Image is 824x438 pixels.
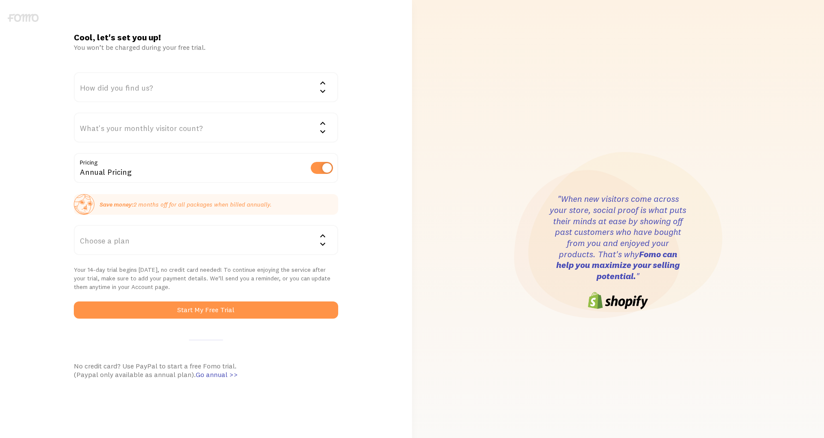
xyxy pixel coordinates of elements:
[74,225,338,255] div: Choose a plan
[74,153,338,184] div: Annual Pricing
[74,72,338,102] div: How did you find us?
[588,292,648,309] img: shopify-logo-6cb0242e8808f3daf4ae861e06351a6977ea544d1a5c563fd64e3e69b7f1d4c4.png
[8,14,39,22] img: fomo-logo-gray-b99e0e8ada9f9040e2984d0d95b3b12da0074ffd48d1e5cb62ac37fc77b0b268.svg
[74,362,338,379] div: No credit card? Use PayPal to start a free Fomo trial. (Paypal only available as annual plan).
[549,193,687,282] h3: "When new visitors come across your store, social proof is what puts their minds at ease by showi...
[74,43,338,52] div: You won’t be charged during your free trial.
[74,32,338,43] h1: Cool, let's set you up!
[74,265,338,291] p: Your 14-day trial begins [DATE], no credit card needed! To continue enjoying the service after yo...
[74,113,338,143] div: What's your monthly visitor count?
[196,370,238,379] span: Go annual >>
[100,200,272,209] p: 2 months off for all packages when billed annually.
[100,201,133,208] strong: Save money:
[74,301,338,319] button: Start My Free Trial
